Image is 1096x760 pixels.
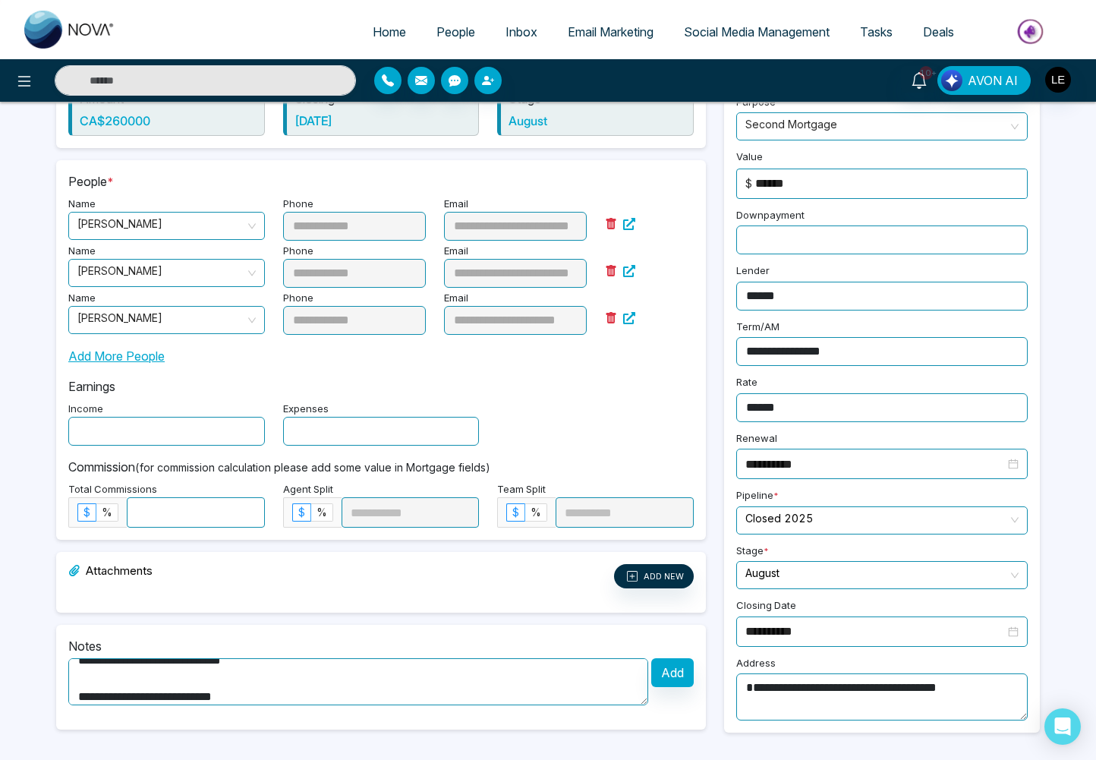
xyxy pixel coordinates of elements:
[745,113,1019,140] span: Second Mortgage
[669,17,845,46] a: Social Media Management
[919,66,933,80] span: 10+
[908,17,969,46] a: Deals
[83,506,90,519] span: $
[283,291,313,306] label: Phone
[77,307,256,333] span: Sangeeta Kalia
[68,564,153,582] h6: Attachments
[736,431,777,449] label: Renewal
[68,172,694,191] p: People
[24,11,115,49] img: Nova CRM Logo
[444,197,468,212] label: Email
[68,291,96,306] label: Name
[736,375,757,393] label: Rate
[736,263,770,282] label: Lender
[1044,708,1081,745] div: Open Intercom Messenger
[553,17,669,46] a: Email Marketing
[512,506,519,519] span: $
[68,482,157,497] label: Total Commissions
[68,402,103,417] label: Income
[736,656,776,674] label: Address
[977,14,1087,49] img: Market-place.gif
[444,291,468,306] label: Email
[937,66,1031,95] button: AVON AI
[860,24,893,39] span: Tasks
[283,244,313,259] label: Phone
[497,482,546,497] label: Team Split
[68,458,694,476] p: Commission
[505,24,537,39] span: Inbox
[490,17,553,46] a: Inbox
[736,208,805,226] label: Downpayment
[68,244,96,259] label: Name
[68,377,694,396] p: Earnings
[651,658,694,687] button: Add
[736,95,776,113] label: Purpose
[298,506,305,519] span: $
[736,544,769,562] label: Stage
[68,347,165,365] span: Add More People
[614,564,694,588] button: ADD NEW
[77,213,256,239] span: Pardeep Kalia
[531,506,541,519] span: %
[68,637,694,655] p: Notes
[294,114,471,128] h6: [DATE]
[941,70,962,91] img: Lead Flow
[568,24,654,39] span: Email Marketing
[283,482,333,497] label: Agent Split
[135,461,490,474] small: (for commission calculation please add some value in Mortgage fields)
[901,66,937,93] a: 10+
[80,114,257,128] h6: CA$ 260000
[77,260,256,286] span: Rahul Kalia
[68,197,96,212] label: Name
[736,320,779,338] label: Term/AM
[968,71,1018,90] span: AVON AI
[317,506,327,519] span: %
[421,17,490,46] a: People
[684,24,830,39] span: Social Media Management
[373,24,406,39] span: Home
[102,506,112,519] span: %
[444,244,468,259] label: Email
[357,17,421,46] a: Home
[436,24,475,39] span: People
[736,488,779,506] label: Pipeline
[283,402,329,417] label: Expenses
[923,24,954,39] span: Deals
[283,197,313,212] label: Phone
[736,150,763,168] label: Value
[845,17,908,46] a: Tasks
[509,114,685,128] h6: August
[736,598,796,617] label: Closing Date
[1045,67,1071,93] img: User Avatar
